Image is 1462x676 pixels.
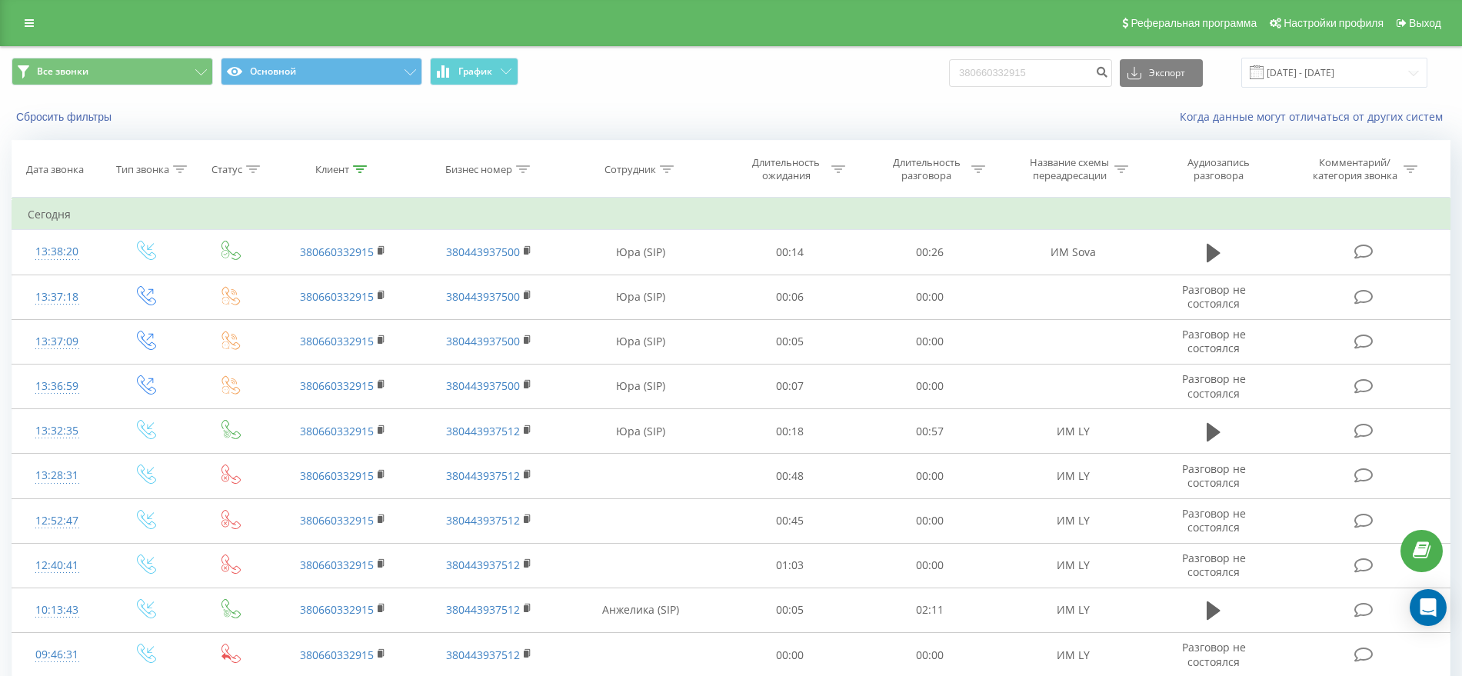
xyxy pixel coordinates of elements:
[28,327,86,357] div: 13:37:09
[446,468,520,483] a: 380443937512
[1001,409,1147,454] td: ИМ LY
[562,409,719,454] td: Юра (SIP)
[720,275,861,319] td: 00:06
[445,163,512,176] div: Бизнес номер
[1310,156,1400,182] div: Комментарий/категория звонка
[300,602,374,617] a: 380660332915
[300,558,374,572] a: 380660332915
[720,319,861,364] td: 00:05
[860,454,1001,498] td: 00:00
[860,543,1001,588] td: 00:00
[1001,498,1147,543] td: ИМ LY
[1182,282,1246,311] span: Разговор не состоялся
[446,334,520,348] a: 380443937500
[12,58,213,85] button: Все звонки
[300,468,374,483] a: 380660332915
[300,513,374,528] a: 380660332915
[949,59,1112,87] input: Поиск по номеру
[446,648,520,662] a: 380443937512
[430,58,518,85] button: График
[860,275,1001,319] td: 00:00
[28,416,86,446] div: 13:32:35
[745,156,828,182] div: Длительность ожидания
[1120,59,1203,87] button: Экспорт
[604,163,656,176] div: Сотрудник
[1284,17,1384,29] span: Настройки профиля
[1182,461,1246,490] span: Разговор не состоялся
[1180,109,1450,124] a: Когда данные могут отличаться от других систем
[860,498,1001,543] td: 00:00
[1409,17,1441,29] span: Выход
[1028,156,1111,182] div: Название схемы переадресации
[221,58,422,85] button: Основной
[562,275,719,319] td: Юра (SIP)
[860,319,1001,364] td: 00:00
[446,602,520,617] a: 380443937512
[720,454,861,498] td: 00:48
[885,156,967,182] div: Длительность разговора
[28,237,86,267] div: 13:38:20
[300,289,374,304] a: 380660332915
[28,640,86,670] div: 09:46:31
[446,424,520,438] a: 380443937512
[1182,327,1246,355] span: Разговор не состоялся
[720,409,861,454] td: 00:18
[37,65,88,78] span: Все звонки
[720,588,861,632] td: 00:05
[446,378,520,393] a: 380443937500
[446,245,520,259] a: 380443937500
[1001,543,1147,588] td: ИМ LY
[300,245,374,259] a: 380660332915
[562,588,719,632] td: Анжелика (SIP)
[116,163,169,176] div: Тип звонка
[1182,551,1246,579] span: Разговор не состоялся
[28,551,86,581] div: 12:40:41
[12,110,119,124] button: Сбросить фильтры
[28,282,86,312] div: 13:37:18
[12,199,1450,230] td: Сегодня
[300,424,374,438] a: 380660332915
[1182,371,1246,400] span: Разговор не состоялся
[1410,589,1447,626] div: Open Intercom Messenger
[720,230,861,275] td: 00:14
[28,371,86,401] div: 13:36:59
[300,378,374,393] a: 380660332915
[860,409,1001,454] td: 00:57
[458,66,492,77] span: График
[446,289,520,304] a: 380443937500
[1169,156,1269,182] div: Аудиозапись разговора
[315,163,349,176] div: Клиент
[28,506,86,536] div: 12:52:47
[28,461,86,491] div: 13:28:31
[1131,17,1257,29] span: Реферальная программа
[720,498,861,543] td: 00:45
[860,588,1001,632] td: 02:11
[211,163,242,176] div: Статус
[1001,230,1147,275] td: ИМ Sova
[300,648,374,662] a: 380660332915
[28,595,86,625] div: 10:13:43
[446,513,520,528] a: 380443937512
[1001,588,1147,632] td: ИМ LY
[860,364,1001,408] td: 00:00
[446,558,520,572] a: 380443937512
[720,364,861,408] td: 00:07
[562,319,719,364] td: Юра (SIP)
[562,364,719,408] td: Юра (SIP)
[26,163,84,176] div: Дата звонка
[1182,640,1246,668] span: Разговор не состоялся
[562,230,719,275] td: Юра (SIP)
[1001,454,1147,498] td: ИМ LY
[300,334,374,348] a: 380660332915
[1182,506,1246,534] span: Разговор не состоялся
[720,543,861,588] td: 01:03
[860,230,1001,275] td: 00:26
